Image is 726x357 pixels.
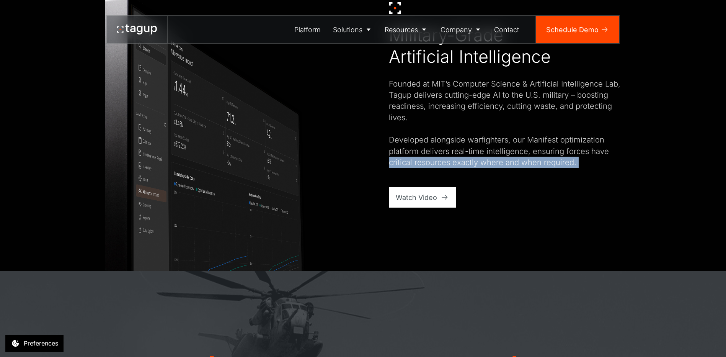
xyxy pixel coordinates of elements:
div: Resources [385,25,418,35]
div: Platform [294,25,321,35]
div: Founded at MIT’s Computer Science & Artificial Intelligence Lab, Tagup delivers cutting-edge AI t... [389,78,622,168]
div: Contact [494,25,519,35]
div: Watch Video [396,192,437,203]
a: Schedule Demo [536,16,619,43]
div: Company [440,25,472,35]
a: Platform [289,16,327,43]
div: Schedule Demo [546,25,599,35]
div: Solutions [333,25,362,35]
a: Solutions [327,16,379,43]
div: Military-Grade Artificial Intelligence [389,25,551,68]
div: Preferences [24,339,58,348]
a: Company [434,16,488,43]
a: Resources [379,16,435,43]
a: Contact [488,16,525,43]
